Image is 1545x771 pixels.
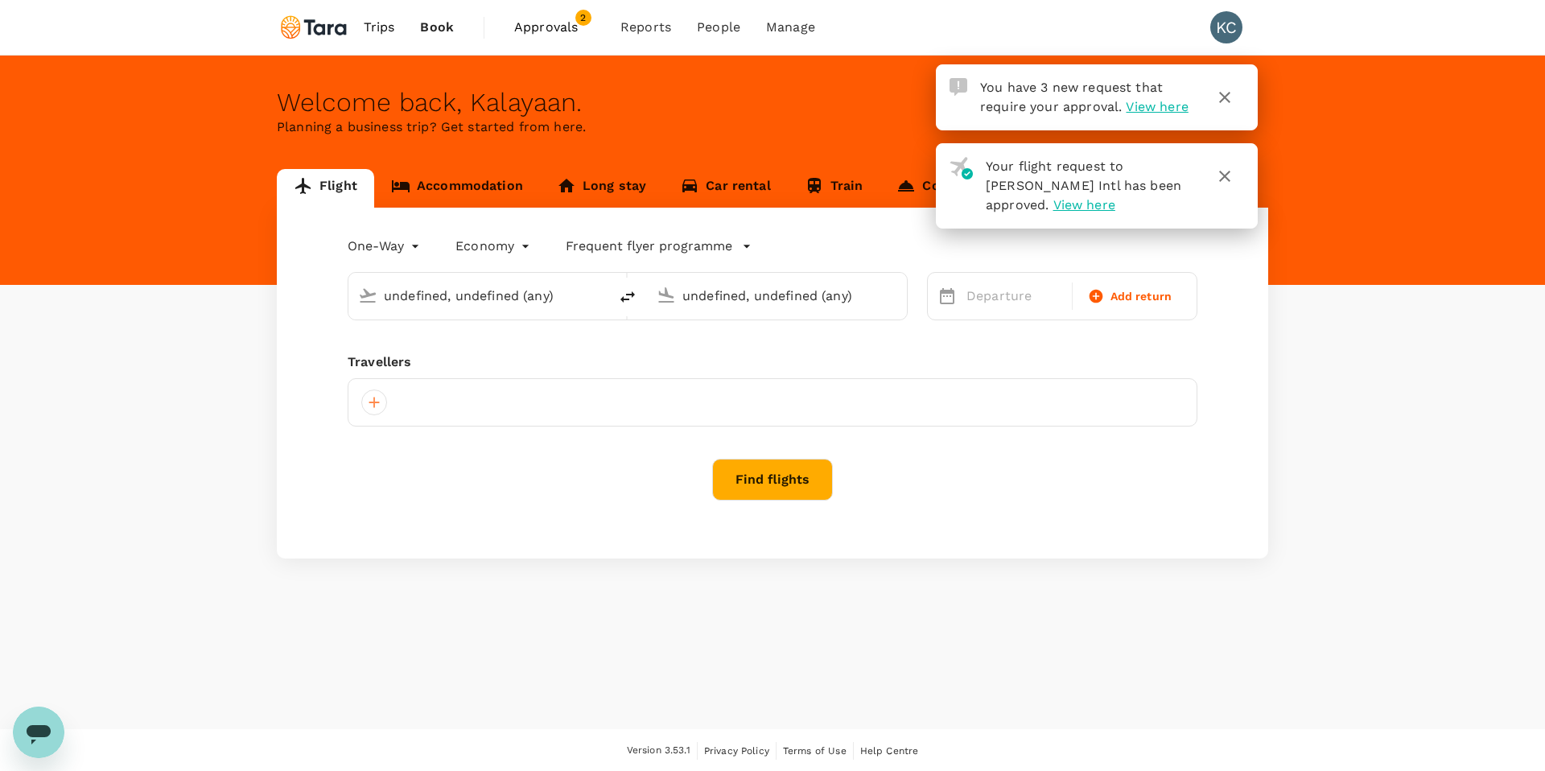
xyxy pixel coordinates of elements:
[663,169,788,208] a: Car rental
[566,237,752,256] button: Frequent flyer programme
[860,745,919,757] span: Help Centre
[1110,288,1172,305] span: Add return
[620,18,671,37] span: Reports
[783,742,847,760] a: Terms of Use
[697,18,740,37] span: People
[980,80,1163,114] span: You have 3 new request that require your approval.
[966,287,1062,306] p: Departure
[455,233,534,259] div: Economy
[348,233,423,259] div: One-Way
[783,745,847,757] span: Terms of Use
[682,283,873,308] input: Going to
[950,78,967,96] img: Approval Request
[766,18,815,37] span: Manage
[277,10,351,45] img: Tara Climate Ltd
[704,745,769,757] span: Privacy Policy
[712,459,833,501] button: Find flights
[540,169,663,208] a: Long stay
[788,169,880,208] a: Train
[514,18,595,37] span: Approvals
[277,169,374,208] a: Flight
[950,157,973,179] img: flight-approved
[1126,99,1188,114] span: View here
[420,18,454,37] span: Book
[348,353,1197,372] div: Travellers
[880,169,1003,208] a: Concierge
[575,10,591,26] span: 2
[896,294,899,297] button: Open
[597,294,600,297] button: Open
[566,237,732,256] p: Frequent flyer programme
[986,159,1181,212] span: Your flight request to [PERSON_NAME] Intl has been approved.
[608,278,647,316] button: delete
[627,743,690,759] span: Version 3.53.1
[1053,197,1115,212] span: View here
[277,88,1268,118] div: Welcome back , Kalayaan .
[374,169,540,208] a: Accommodation
[277,118,1268,137] p: Planning a business trip? Get started from here.
[1210,11,1242,43] div: KC
[860,742,919,760] a: Help Centre
[364,18,395,37] span: Trips
[704,742,769,760] a: Privacy Policy
[384,283,575,308] input: Depart from
[13,707,64,758] iframe: Button to launch messaging window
